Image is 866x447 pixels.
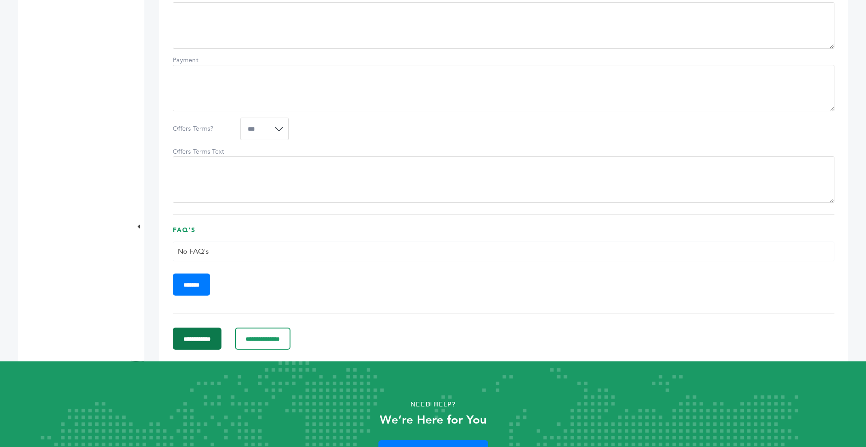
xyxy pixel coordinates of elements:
strong: We’re Here for You [380,412,487,428]
span: No FAQ's [178,246,209,256]
label: Offers Terms Text [173,147,236,156]
label: Offers Terms? [173,124,236,133]
p: Need Help? [43,398,823,411]
h3: FAQ's [173,226,834,242]
label: Payment [173,56,236,65]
